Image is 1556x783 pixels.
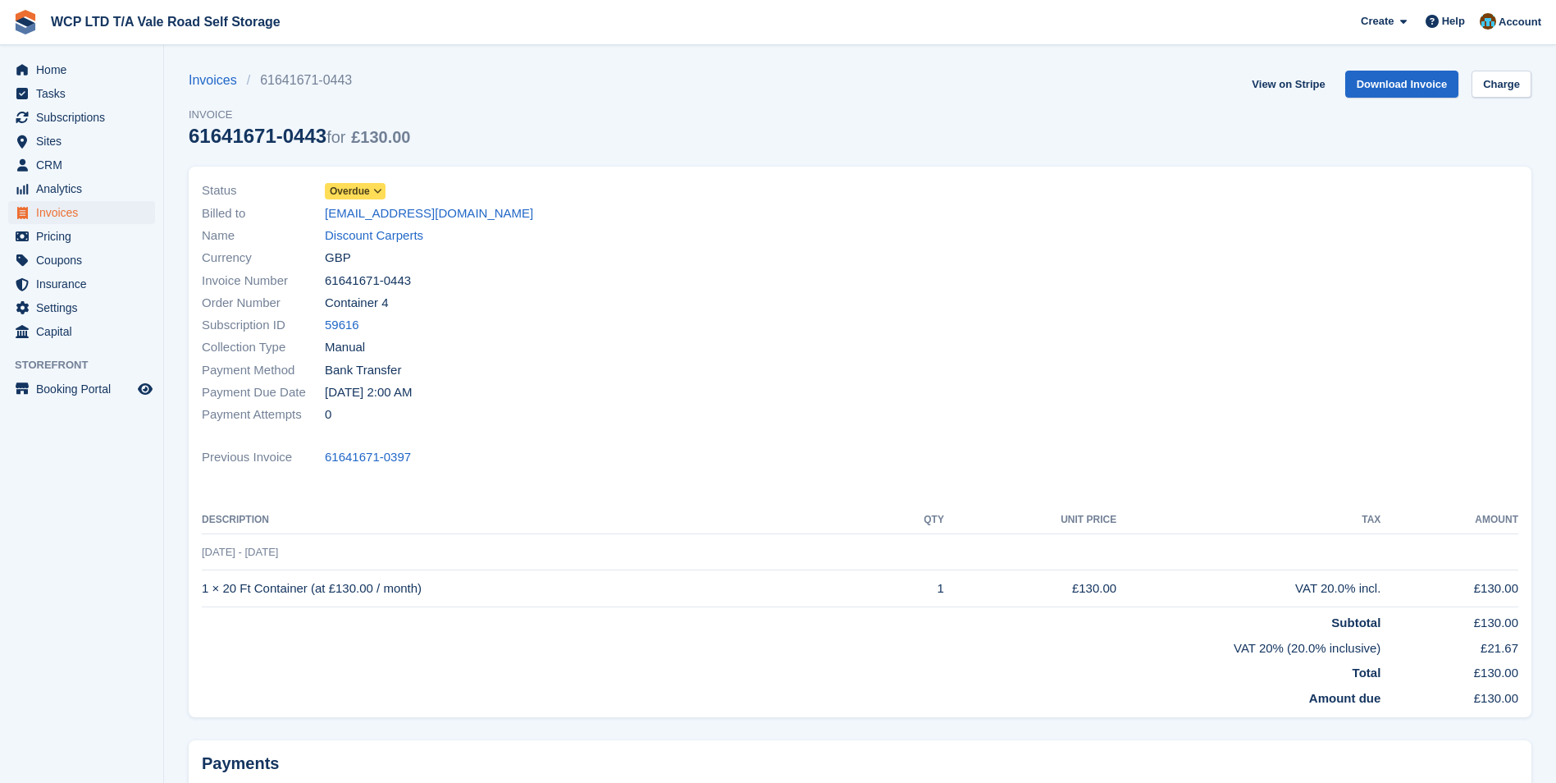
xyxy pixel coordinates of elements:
[8,82,155,105] a: menu
[1380,633,1518,658] td: £21.67
[202,753,1518,774] h2: Payments
[36,320,135,343] span: Capital
[1380,570,1518,607] td: £130.00
[202,383,325,402] span: Payment Due Date
[1499,14,1541,30] span: Account
[36,58,135,81] span: Home
[944,570,1116,607] td: £130.00
[8,320,155,343] a: menu
[1331,616,1380,630] strong: Subtotal
[330,184,370,199] span: Overdue
[189,71,247,90] a: Invoices
[8,296,155,319] a: menu
[202,546,278,558] span: [DATE] - [DATE]
[202,316,325,335] span: Subscription ID
[325,227,423,245] a: Discount Carperts
[944,507,1116,533] th: Unit Price
[44,8,287,35] a: WCP LTD T/A Vale Road Self Storage
[36,249,135,272] span: Coupons
[202,448,325,467] span: Previous Invoice
[325,405,331,424] span: 0
[36,378,135,401] span: Booking Portal
[8,378,155,401] a: menu
[36,153,135,176] span: CRM
[202,633,1380,658] td: VAT 20% (20.0% inclusive)
[13,10,38,34] img: stora-icon-8386f47178a22dfd0bd8f6a31ec36ba5ce8667c1dd55bd0f319d3a0aa187defe.svg
[15,357,163,373] span: Storefront
[202,361,325,380] span: Payment Method
[326,128,345,146] span: for
[1116,507,1380,533] th: Tax
[1380,607,1518,633] td: £130.00
[189,71,410,90] nav: breadcrumbs
[882,507,944,533] th: QTY
[202,204,325,223] span: Billed to
[325,316,359,335] a: 59616
[202,272,325,291] span: Invoice Number
[8,177,155,200] a: menu
[36,82,135,105] span: Tasks
[325,448,411,467] a: 61641671-0397
[8,201,155,224] a: menu
[189,125,410,147] div: 61641671-0443
[1380,507,1518,533] th: Amount
[325,383,412,402] time: 2025-09-30 01:00:00 UTC
[1472,71,1531,98] a: Charge
[36,272,135,295] span: Insurance
[202,227,325,245] span: Name
[1442,13,1465,30] span: Help
[36,106,135,129] span: Subscriptions
[8,249,155,272] a: menu
[1309,691,1381,705] strong: Amount due
[325,294,389,313] span: Container 4
[1116,579,1380,598] div: VAT 20.0% incl.
[36,296,135,319] span: Settings
[1353,666,1381,680] strong: Total
[882,570,944,607] td: 1
[36,177,135,200] span: Analytics
[351,128,410,146] span: £130.00
[325,204,533,223] a: [EMAIL_ADDRESS][DOMAIN_NAME]
[135,379,155,399] a: Preview store
[189,107,410,123] span: Invoice
[36,201,135,224] span: Invoices
[202,405,325,424] span: Payment Attempts
[202,507,882,533] th: Description
[8,153,155,176] a: menu
[36,225,135,248] span: Pricing
[8,106,155,129] a: menu
[325,272,411,291] span: 61641671-0443
[202,249,325,268] span: Currency
[1345,71,1459,98] a: Download Invoice
[202,294,325,313] span: Order Number
[8,58,155,81] a: menu
[1480,13,1496,30] img: Kirsty williams
[325,361,401,380] span: Bank Transfer
[202,181,325,200] span: Status
[325,249,351,268] span: GBP
[8,272,155,295] a: menu
[1380,683,1518,708] td: £130.00
[325,338,365,357] span: Manual
[1361,13,1394,30] span: Create
[8,130,155,153] a: menu
[325,181,386,200] a: Overdue
[36,130,135,153] span: Sites
[8,225,155,248] a: menu
[202,338,325,357] span: Collection Type
[1380,657,1518,683] td: £130.00
[202,570,882,607] td: 1 × 20 Ft Container (at £130.00 / month)
[1245,71,1331,98] a: View on Stripe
